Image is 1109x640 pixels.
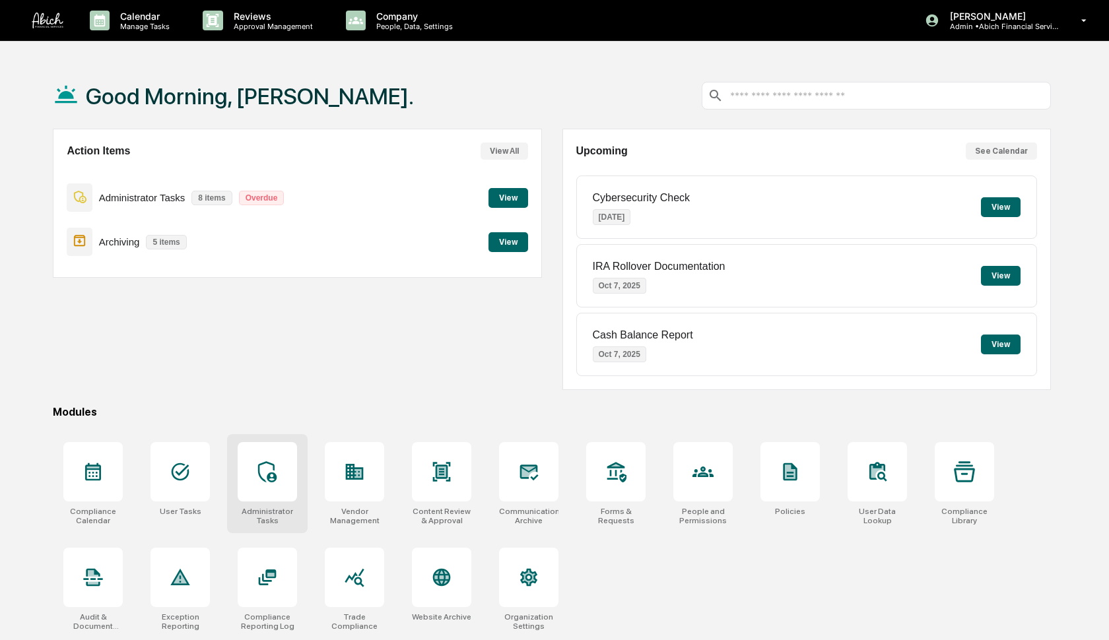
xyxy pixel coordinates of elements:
p: [DATE] [593,209,631,225]
p: Oct 7, 2025 [593,346,646,362]
button: View [488,188,528,208]
p: Cash Balance Report [593,329,693,341]
h2: Action Items [67,145,130,157]
p: Admin • Abich Financial Services [939,22,1062,31]
div: Website Archive [412,612,471,622]
div: Trade Compliance [325,612,384,631]
button: See Calendar [966,143,1037,160]
button: View [488,232,528,252]
div: Content Review & Approval [412,507,471,525]
div: Compliance Reporting Log [238,612,297,631]
p: Administrator Tasks [99,192,185,203]
div: User Tasks [160,507,201,516]
div: Audit & Document Logs [63,612,123,631]
a: View [488,191,528,203]
button: View [981,335,1021,354]
div: Policies [775,507,805,516]
div: User Data Lookup [848,507,907,525]
div: Administrator Tasks [238,507,297,525]
p: Reviews [223,11,319,22]
div: People and Permissions [673,507,733,525]
p: Overdue [239,191,285,205]
p: People, Data, Settings [366,22,459,31]
p: Approval Management [223,22,319,31]
a: View [488,235,528,247]
img: logo [32,13,63,28]
button: View [981,266,1021,286]
p: 8 items [191,191,232,205]
div: Modules [53,406,1051,418]
h2: Upcoming [576,145,628,157]
p: 5 items [146,235,186,249]
h1: Good Morning, [PERSON_NAME]. [86,83,414,110]
button: View All [481,143,528,160]
div: Organization Settings [499,612,558,631]
div: Vendor Management [325,507,384,525]
div: Forms & Requests [586,507,646,525]
p: [PERSON_NAME] [939,11,1062,22]
div: Compliance Library [935,507,994,525]
p: Manage Tasks [110,22,176,31]
div: Communications Archive [499,507,558,525]
button: View [981,197,1021,217]
div: Exception Reporting [151,612,210,631]
p: IRA Rollover Documentation [593,261,725,272]
p: Cybersecurity Check [593,192,690,204]
div: Compliance Calendar [63,507,123,525]
p: Calendar [110,11,176,22]
p: Oct 7, 2025 [593,278,646,294]
p: Company [366,11,459,22]
p: Archiving [99,236,140,247]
